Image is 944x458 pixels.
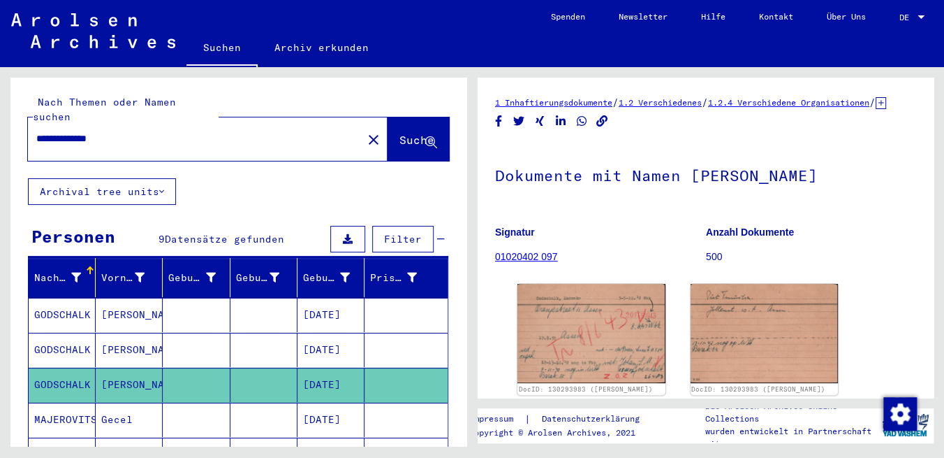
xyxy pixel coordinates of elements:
[519,385,653,393] a: DocID: 130293983 ([PERSON_NAME])
[303,271,350,285] div: Geburtsdatum
[879,408,931,443] img: yv_logo.png
[186,31,258,67] a: Suchen
[691,284,839,383] img: 002.jpg
[101,271,145,285] div: Vorname
[29,368,96,402] mat-cell: GODSCHALK
[31,224,115,249] div: Personen
[612,96,619,108] span: /
[230,258,297,297] mat-header-cell: Geburt‏
[469,412,656,427] div: |
[706,227,794,238] b: Anzahl Dokumente
[96,333,163,367] mat-cell: [PERSON_NAME]
[512,113,526,130] button: Share on Twitter
[163,258,230,297] mat-header-cell: Geburtsname
[708,97,869,108] a: 1.2.4 Verschiedene Organisationen
[34,271,81,285] div: Nachname
[33,96,176,123] mat-label: Nach Themen oder Namen suchen
[370,266,434,289] div: Prisoner #
[495,97,612,108] a: 1 Inhaftierungsdokumente
[365,131,382,148] mat-icon: close
[533,113,547,130] button: Share on Xing
[492,113,506,130] button: Share on Facebook
[399,133,434,147] span: Suche
[297,258,364,297] mat-header-cell: Geburtsdatum
[96,403,163,437] mat-cell: Gecel
[469,427,656,439] p: Copyright © Arolsen Archives, 2021
[706,250,916,264] p: 500
[96,298,163,332] mat-cell: [PERSON_NAME]
[619,97,702,108] a: 1.2 Verschiedenes
[29,298,96,332] mat-cell: GODSCHALK
[236,266,297,289] div: Geburt‏
[469,412,524,427] a: Impressum
[29,258,96,297] mat-header-cell: Nachname
[168,266,233,289] div: Geburtsname
[297,403,364,437] mat-cell: [DATE]
[28,178,176,205] button: Archival tree units
[258,31,385,64] a: Archiv erkunden
[691,385,825,393] a: DocID: 130293983 ([PERSON_NAME])
[11,13,175,48] img: Arolsen_neg.svg
[554,113,568,130] button: Share on LinkedIn
[370,271,417,285] div: Prisoner #
[297,368,364,402] mat-cell: [DATE]
[364,258,448,297] mat-header-cell: Prisoner #
[29,403,96,437] mat-cell: MAJEROVITS
[165,233,284,245] span: Datensätze gefunden
[517,284,665,383] img: 001.jpg
[384,233,422,245] span: Filter
[705,400,876,425] p: Die Arolsen Archives Online-Collections
[883,397,917,431] img: Zustimmung ändern
[869,96,876,108] span: /
[96,368,163,402] mat-cell: [PERSON_NAME]
[899,13,915,22] span: DE
[702,96,708,108] span: /
[297,333,364,367] mat-cell: [DATE]
[297,298,364,332] mat-cell: [DATE]
[531,412,656,427] a: Datenschutzerklärung
[705,425,876,450] p: wurden entwickelt in Partnerschaft mit
[34,266,98,289] div: Nachname
[372,226,434,252] button: Filter
[360,125,388,153] button: Clear
[595,113,610,130] button: Copy link
[96,258,163,297] mat-header-cell: Vorname
[495,227,535,238] b: Signatur
[303,266,367,289] div: Geburtsdatum
[29,333,96,367] mat-cell: GODSCHALK
[388,117,449,161] button: Suche
[495,251,558,262] a: 01020402 097
[575,113,589,130] button: Share on WhatsApp
[168,271,215,285] div: Geburtsname
[236,271,279,285] div: Geburt‏
[101,266,162,289] div: Vorname
[495,143,916,205] h1: Dokumente mit Namen [PERSON_NAME]
[158,233,165,245] span: 9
